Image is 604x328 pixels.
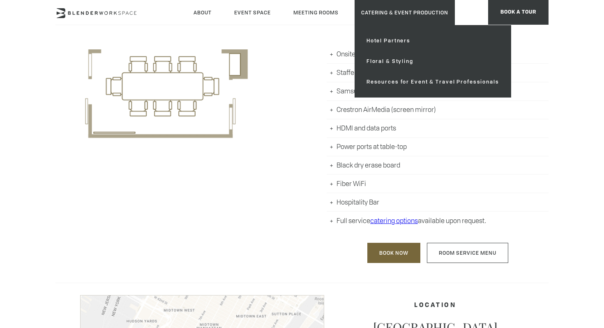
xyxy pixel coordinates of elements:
li: Fiber WiFi [327,174,549,193]
li: Samsung 60″ LED SmartTV [327,82,549,101]
li: Onsite Management [327,45,549,64]
li: Power ports at table-top [327,138,549,156]
a: Floral & Styling [360,51,506,72]
a: Resources for Event & Travel Professionals [360,72,506,92]
li: Crestron AirMedia (screen mirror) [327,101,549,119]
h4: Location [346,298,524,314]
div: Chat Widget [563,288,604,328]
li: Full service available upon request. [327,212,549,230]
img: MR_B.png [55,27,277,142]
a: Book Now [367,243,420,263]
a: Hotel Partners [360,30,506,51]
li: Staffed Reception [327,64,549,82]
iframe: To enrich screen reader interactions, please activate Accessibility in Grammarly extension settings [563,288,604,328]
a: Room Service Menu [427,243,508,263]
a: catering options [370,216,418,225]
li: Black dry erase board [327,156,549,175]
li: Hospitality Bar [327,193,549,212]
li: HDMI and data ports [327,119,549,138]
